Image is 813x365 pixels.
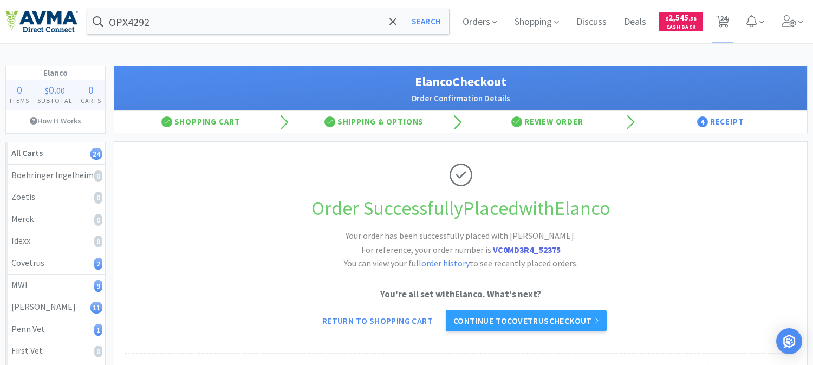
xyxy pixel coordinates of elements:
span: 0 [17,83,22,96]
a: Covetrus2 [6,252,105,275]
div: Open Intercom Messenger [776,328,802,354]
input: Search by item, sku, manufacturer, ingredient, size... [87,9,449,34]
a: Idexx0 [6,230,105,252]
span: 4 [697,116,708,127]
i: 24 [90,148,102,160]
a: [PERSON_NAME]11 [6,296,105,318]
a: Boehringer Ingelheim0 [6,165,105,187]
div: . [34,84,77,95]
div: Zoetis [11,190,100,204]
h1: Elanco [6,66,105,80]
div: Review Order [461,111,634,133]
div: Receipt [634,111,807,133]
i: 0 [94,192,102,204]
button: Search [404,9,448,34]
span: For reference, your order number is [361,244,561,255]
a: $2,545.58Cash Back [659,7,703,36]
i: 11 [90,302,102,314]
a: 24 [712,18,734,28]
a: Return to Shopping Cart [315,310,440,331]
div: MWI [11,278,100,292]
div: Shipping & Options [288,111,461,133]
p: You're all set with Elanco . What's next? [125,287,796,302]
h4: Items [6,95,34,106]
span: Cash Back [666,24,697,31]
h4: Carts [76,95,105,106]
a: Penn Vet1 [6,318,105,341]
h1: Elanco Checkout [125,71,796,92]
a: First Vet0 [6,340,105,362]
h2: Your order has been successfully placed with [PERSON_NAME]. You can view your full to see recentl... [298,229,623,271]
a: Deals [620,17,651,27]
div: Shopping Cart [114,111,288,133]
div: Penn Vet [11,322,100,336]
h2: Order Confirmation Details [125,92,796,105]
i: 2 [94,258,102,270]
a: Discuss [572,17,611,27]
a: MWI9 [6,275,105,297]
img: e4e33dab9f054f5782a47901c742baa9_102.png [5,10,78,33]
i: 0 [94,214,102,226]
div: [PERSON_NAME] [11,300,100,314]
a: Merck0 [6,208,105,231]
a: How It Works [6,110,105,131]
h4: Subtotal [34,95,77,106]
i: 0 [94,170,102,182]
a: Zoetis0 [6,186,105,208]
div: First Vet [11,344,100,358]
a: All Carts24 [6,142,105,165]
i: 9 [94,280,102,292]
span: 0 [49,83,54,96]
div: Idexx [11,234,100,248]
div: Boehringer Ingelheim [11,168,100,182]
strong: All Carts [11,147,43,158]
a: order history [421,258,470,269]
span: . 58 [688,15,697,22]
h1: Order Successfully Placed with Elanco [125,193,796,224]
strong: VC0MD3R4_52375 [493,244,561,255]
span: 0 [88,83,94,96]
a: Continue toCovetruscheckout [446,310,607,331]
div: Covetrus [11,256,100,270]
div: Merck [11,212,100,226]
i: 1 [94,324,102,336]
span: 2,545 [666,12,697,23]
span: $ [45,85,49,96]
span: $ [666,15,668,22]
span: 00 [56,85,65,96]
i: 0 [94,346,102,357]
i: 0 [94,236,102,247]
